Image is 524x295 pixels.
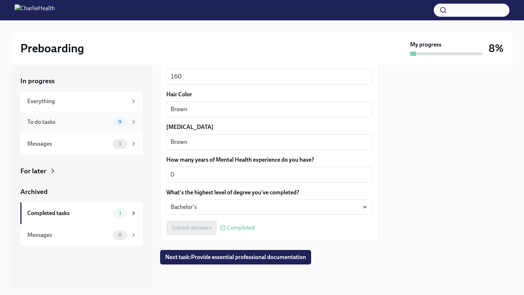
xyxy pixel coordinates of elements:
div: Everything [27,97,127,105]
h2: Preboarding [20,41,84,56]
span: 1 [115,210,126,216]
label: [MEDICAL_DATA] [166,123,372,131]
span: 1 [115,141,126,146]
div: Bachelor's [166,199,372,215]
textarea: Brown [171,105,368,114]
span: 0 [114,232,126,238]
a: Messages1 [20,133,143,155]
strong: My progress [410,41,441,49]
div: Messages [27,140,110,148]
textarea: 0 [171,170,368,179]
label: What's the highest level of degree you've completed? [166,189,372,197]
label: Hair Color [166,90,372,98]
span: Next task : Provide essential professional documentation [165,254,306,261]
a: For later [20,166,143,176]
a: Completed tasks1 [20,202,143,224]
a: To do tasks9 [20,111,143,133]
textarea: 160 [171,72,368,81]
div: To do tasks [27,118,110,126]
div: For later [20,166,46,176]
span: Completed [227,225,255,231]
a: Everything [20,92,143,111]
img: CharlieHealth [15,4,55,16]
label: How many years of Mental Health experience do you have? [166,156,372,164]
a: In progress [20,76,143,86]
div: Completed tasks [27,209,110,217]
button: Next task:Provide essential professional documentation [160,250,311,264]
div: Messages [27,231,110,239]
textarea: Brown [171,138,368,146]
h3: 8% [489,42,504,55]
span: 9 [114,119,126,125]
a: Archived [20,187,143,197]
a: Messages0 [20,224,143,246]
